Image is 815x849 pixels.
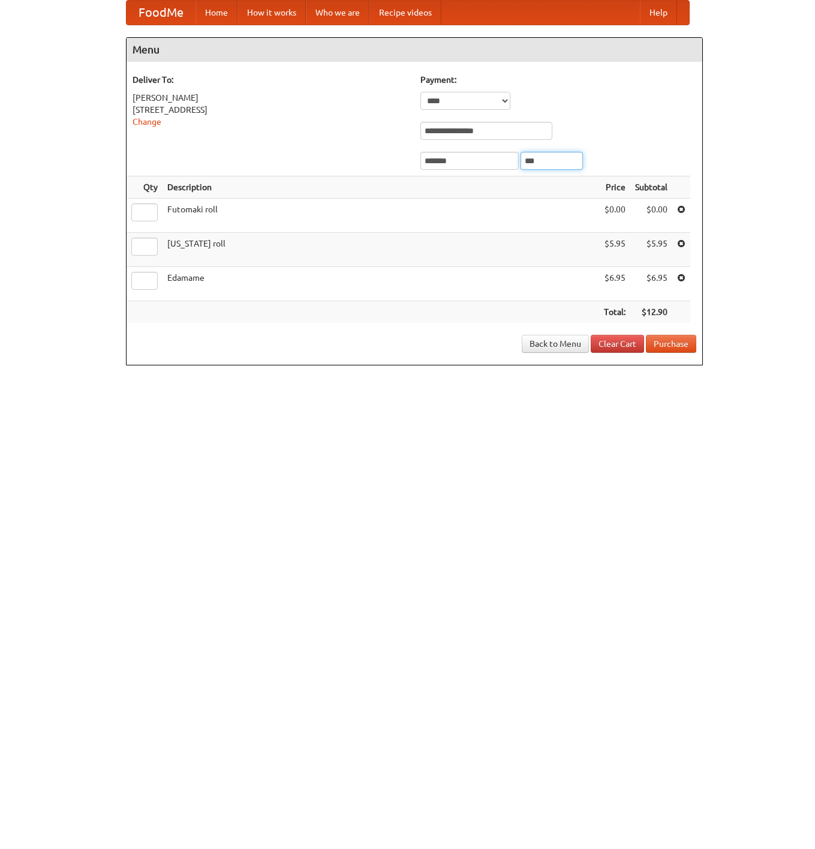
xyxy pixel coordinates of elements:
td: $0.00 [599,199,630,233]
th: Description [163,176,599,199]
a: Help [640,1,677,25]
td: $5.95 [599,233,630,267]
td: Edamame [163,267,599,301]
td: Futomaki roll [163,199,599,233]
a: FoodMe [127,1,196,25]
td: $5.95 [630,233,672,267]
a: Clear Cart [591,335,644,353]
td: $6.95 [599,267,630,301]
td: [US_STATE] roll [163,233,599,267]
h5: Payment: [420,74,696,86]
a: Home [196,1,237,25]
div: [STREET_ADDRESS] [133,104,408,116]
a: Who we are [306,1,369,25]
th: $12.90 [630,301,672,323]
th: Qty [127,176,163,199]
h4: Menu [127,38,702,62]
td: $0.00 [630,199,672,233]
th: Subtotal [630,176,672,199]
a: Change [133,117,161,127]
a: Back to Menu [522,335,589,353]
h5: Deliver To: [133,74,408,86]
th: Price [599,176,630,199]
button: Purchase [646,335,696,353]
a: Recipe videos [369,1,441,25]
td: $6.95 [630,267,672,301]
a: How it works [237,1,306,25]
div: [PERSON_NAME] [133,92,408,104]
th: Total: [599,301,630,323]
